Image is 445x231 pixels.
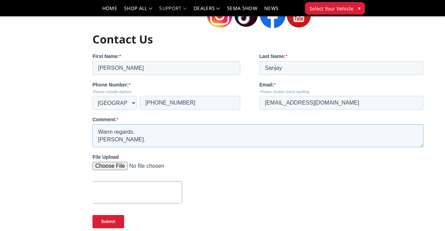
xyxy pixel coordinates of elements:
a: shop all [124,6,152,16]
span: Select Your Vehicle [309,5,353,12]
a: Support [159,6,187,16]
button: Select Your Vehicle [305,2,365,15]
strong: Contact Us [92,32,153,47]
span: ▾ [358,5,361,12]
a: Home [102,6,117,16]
a: Dealers [194,6,220,16]
a: SEMA Show [227,6,257,16]
a: News [264,6,278,16]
